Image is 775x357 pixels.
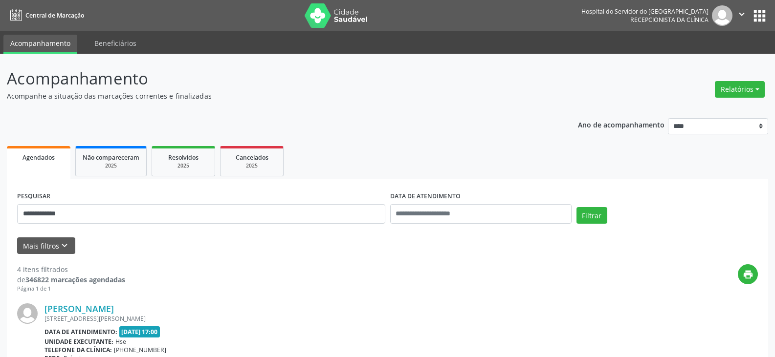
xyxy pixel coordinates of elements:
[59,240,70,251] i: keyboard_arrow_down
[576,207,607,224] button: Filtrar
[114,346,166,354] span: [PHONE_NUMBER]
[736,9,747,20] i: 
[751,7,768,24] button: apps
[7,66,540,91] p: Acompanhamento
[390,189,461,204] label: DATA DE ATENDIMENTO
[83,162,139,169] div: 2025
[715,81,765,98] button: Relatórios
[3,35,77,54] a: Acompanhamento
[25,275,125,284] strong: 346822 marcações agendadas
[17,189,50,204] label: PESQUISAR
[44,346,112,354] b: Telefone da clínica:
[115,337,126,346] span: Hse
[44,315,611,323] div: [STREET_ADDRESS][PERSON_NAME]
[17,264,125,274] div: 4 itens filtrados
[119,326,160,337] span: [DATE] 17:00
[7,7,84,23] a: Central de Marcação
[25,11,84,20] span: Central de Marcação
[22,153,55,162] span: Agendados
[44,337,113,346] b: Unidade executante:
[17,237,75,254] button: Mais filtroskeyboard_arrow_down
[88,35,143,52] a: Beneficiários
[17,274,125,285] div: de
[17,285,125,293] div: Página 1 de 1
[712,5,732,26] img: img
[159,162,208,169] div: 2025
[44,303,114,314] a: [PERSON_NAME]
[578,118,664,130] p: Ano de acompanhamento
[17,303,38,324] img: img
[732,5,751,26] button: 
[7,91,540,101] p: Acompanhe a situação das marcações correntes e finalizadas
[227,162,276,169] div: 2025
[83,153,139,162] span: Não compareceram
[168,153,199,162] span: Resolvidos
[236,153,268,162] span: Cancelados
[630,16,709,24] span: Recepcionista da clínica
[738,264,758,284] button: print
[44,328,117,336] b: Data de atendimento:
[581,7,709,16] div: Hospital do Servidor do [GEOGRAPHIC_DATA]
[743,269,753,280] i: print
